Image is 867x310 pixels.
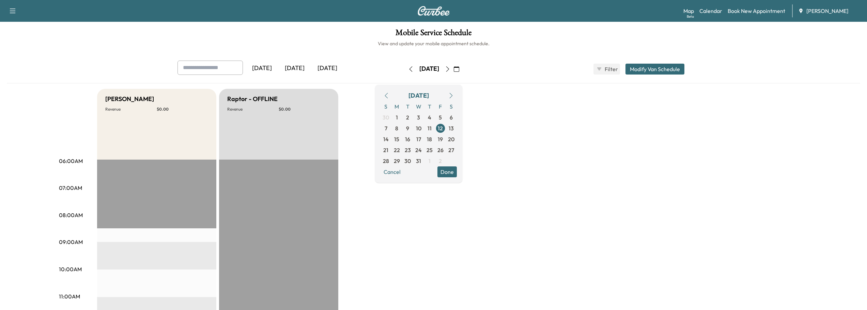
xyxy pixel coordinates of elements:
[437,166,457,177] button: Done
[416,135,421,143] span: 17
[427,135,432,143] span: 18
[429,157,431,165] span: 1
[278,61,311,76] div: [DATE]
[687,14,694,19] div: Beta
[59,211,83,219] p: 08:00AM
[59,238,83,246] p: 09:00AM
[311,61,344,76] div: [DATE]
[395,124,398,132] span: 8
[806,7,848,15] span: [PERSON_NAME]
[404,157,411,165] span: 30
[391,101,402,112] span: M
[405,146,411,154] span: 23
[385,124,387,132] span: 7
[439,157,442,165] span: 2
[59,292,80,300] p: 11:00AM
[279,107,330,112] p: $ 0.00
[446,101,457,112] span: S
[427,146,433,154] span: 25
[246,61,278,76] div: [DATE]
[383,113,389,121] span: 30
[448,146,454,154] span: 27
[419,65,439,73] div: [DATE]
[450,113,453,121] span: 6
[406,113,409,121] span: 2
[105,94,154,104] h5: [PERSON_NAME]
[402,101,413,112] span: T
[7,40,860,47] h6: View and update your mobile appointment schedule.
[394,135,399,143] span: 15
[683,7,694,15] a: MapBeta
[728,7,785,15] a: Book New Appointment
[59,265,82,273] p: 10:00AM
[417,6,450,16] img: Curbee Logo
[438,124,443,132] span: 12
[416,124,421,132] span: 10
[593,64,620,75] button: Filter
[7,29,860,40] h1: Mobile Service Schedule
[383,146,388,154] span: 21
[416,157,421,165] span: 31
[625,64,684,75] button: Modify Van Schedule
[59,184,82,192] p: 07:00AM
[408,91,429,100] div: [DATE]
[227,107,279,112] p: Revenue
[699,7,722,15] a: Calendar
[381,101,391,112] span: S
[383,135,389,143] span: 14
[157,107,208,112] p: $ 0.00
[417,113,420,121] span: 3
[605,65,617,73] span: Filter
[405,135,410,143] span: 16
[438,135,443,143] span: 19
[435,101,446,112] span: F
[396,113,398,121] span: 1
[449,124,454,132] span: 13
[383,157,389,165] span: 28
[428,124,432,132] span: 11
[413,101,424,112] span: W
[415,146,422,154] span: 24
[59,157,83,165] p: 06:00AM
[381,166,404,177] button: Cancel
[424,101,435,112] span: T
[394,146,400,154] span: 22
[394,157,400,165] span: 29
[439,113,442,121] span: 5
[227,94,278,104] h5: Raptor - OFFLINE
[448,135,454,143] span: 20
[428,113,431,121] span: 4
[105,107,157,112] p: Revenue
[437,146,444,154] span: 26
[406,124,409,132] span: 9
